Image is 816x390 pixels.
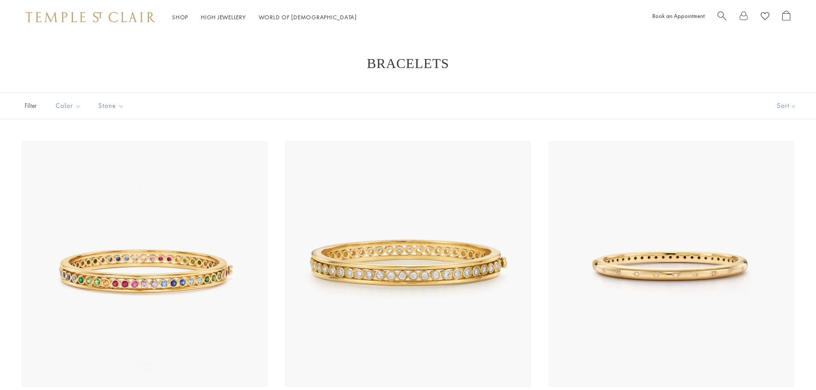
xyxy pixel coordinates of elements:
button: Show sort by [758,93,816,119]
img: Temple St. Clair [26,12,155,22]
a: Search [717,11,726,24]
a: ShopShop [172,13,188,21]
a: View Wishlist [761,11,769,24]
button: Stone [92,96,131,116]
img: 18K Rainbow Eternity Bracelet [21,141,268,387]
a: High JewelleryHigh Jewellery [201,13,246,21]
img: B41824-COSMOSM [548,141,795,387]
h1: Bracelets [34,56,782,71]
a: World of [DEMOGRAPHIC_DATA]World of [DEMOGRAPHIC_DATA] [259,13,357,21]
iframe: Gorgias live chat messenger [773,350,807,381]
button: Color [49,96,88,116]
img: 18K Diamond Classic Eternity Bracelet [285,141,531,387]
a: Open Shopping Bag [782,11,790,24]
span: Color [51,101,88,111]
nav: Main navigation [172,12,357,23]
a: Book an Appointment [652,12,705,20]
span: Stone [94,101,131,111]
